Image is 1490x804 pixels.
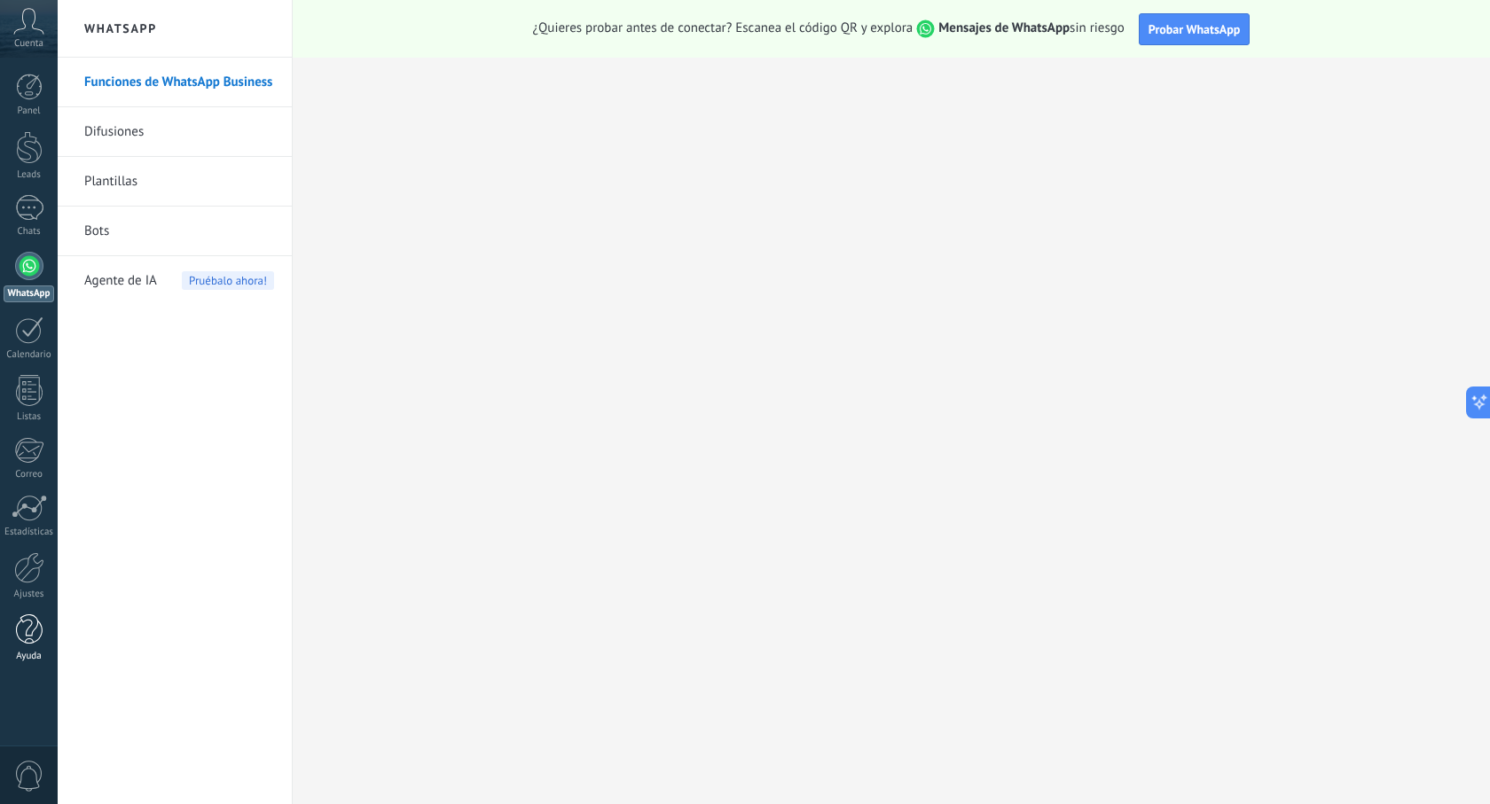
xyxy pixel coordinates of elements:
a: Funciones de WhatsApp Business [84,58,274,107]
div: Chats [4,226,55,238]
div: Correo [4,469,55,480]
div: Panel [4,105,55,117]
span: Pruébalo ahora! [182,271,274,290]
div: Calendario [4,349,55,361]
div: Estadísticas [4,527,55,538]
div: Leads [4,169,55,181]
a: Bots [84,207,274,256]
li: Funciones de WhatsApp Business [58,58,292,107]
li: Difusiones [58,107,292,157]
div: Listas [4,411,55,423]
span: ¿Quieres probar antes de conectar? Escanea el código QR y explora sin riesgo [533,20,1125,38]
span: Agente de IA [84,256,157,306]
li: Agente de IA [58,256,292,305]
li: Plantillas [58,157,292,207]
div: Ayuda [4,651,55,662]
a: Agente de IAPruébalo ahora! [84,256,274,306]
span: Cuenta [14,38,43,50]
li: Bots [58,207,292,256]
a: Plantillas [84,157,274,207]
a: Difusiones [84,107,274,157]
span: Probar WhatsApp [1149,21,1241,37]
div: Ajustes [4,589,55,600]
div: WhatsApp [4,285,54,302]
strong: Mensajes de WhatsApp [938,20,1070,36]
button: Probar WhatsApp [1139,13,1251,45]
